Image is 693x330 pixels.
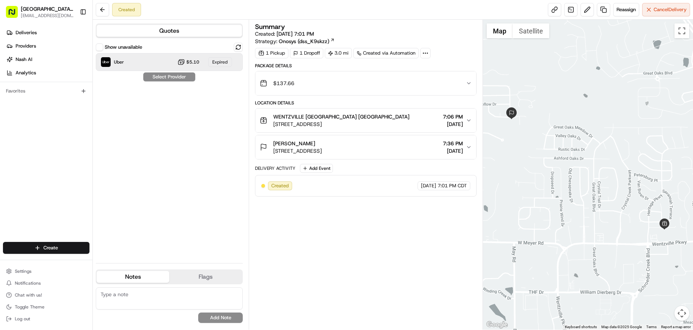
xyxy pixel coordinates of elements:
span: [STREET_ADDRESS] [273,120,409,128]
button: Log out [3,314,89,324]
span: 7:06 PM [443,113,463,120]
a: 📗Knowledge Base [4,163,60,177]
button: [GEOGRAPHIC_DATA] - [GEOGRAPHIC_DATA], [GEOGRAPHIC_DATA] [21,5,74,13]
img: Google [485,320,509,330]
a: Terms [646,325,657,329]
div: 💻 [63,167,69,173]
button: Toggle fullscreen view [674,23,689,38]
span: $137.66 [273,80,294,87]
button: Add Event [300,164,333,173]
div: Favorites [3,85,89,97]
button: Keyboard shortcuts [565,324,597,330]
span: 7:36 PM [443,140,463,147]
span: [STREET_ADDRESS] [273,147,322,155]
button: Notes [97,271,169,283]
button: See all [115,95,135,104]
span: Nash AI [16,56,32,63]
button: Settings [3,266,89,276]
div: Package Details [255,63,477,69]
span: Providers [16,43,36,49]
button: Toggle Theme [3,302,89,312]
button: Quotes [97,25,242,37]
button: WENTZVILLE [GEOGRAPHIC_DATA] [GEOGRAPHIC_DATA][STREET_ADDRESS]7:06 PM[DATE] [255,109,476,132]
span: $5.10 [186,59,199,65]
span: [DATE] [443,147,463,155]
a: Nash AI [3,54,92,65]
div: Delivery Activity [255,165,295,171]
a: Onosys (dss_K9skzz) [279,38,335,45]
button: Notifications [3,278,89,288]
span: Uber [114,59,124,65]
div: Past conversations [7,97,48,103]
span: [DATE] 7:01 PM [277,30,314,37]
span: [DATE] [421,182,436,189]
span: [DATE] [24,135,40,141]
span: Notifications [15,280,41,286]
span: Pylon [74,184,90,190]
a: Created via Automation [353,48,419,58]
span: [DATE] [443,120,463,128]
button: Chat with us! [3,290,89,300]
div: Expired [208,57,232,67]
button: $137.66 [255,71,476,95]
a: Powered byPylon [52,184,90,190]
span: Created [271,182,289,189]
div: 1 Pickup [255,48,288,58]
div: Strategy: [255,38,335,45]
div: Start new chat [33,71,122,78]
img: 1732323095091-59ea418b-cfe3-43c8-9ae0-d0d06d6fd42c [16,71,29,84]
span: Cancel Delivery [654,6,687,13]
button: [GEOGRAPHIC_DATA] - [GEOGRAPHIC_DATA], [GEOGRAPHIC_DATA][EMAIL_ADDRESS][DOMAIN_NAME] [3,3,77,21]
button: Map camera controls [674,306,689,321]
button: $5.10 [177,58,199,66]
button: Show satellite imagery [513,23,549,38]
span: Create [43,245,58,251]
div: 📗 [7,167,13,173]
span: Chat with us! [15,292,42,298]
span: Log out [15,316,30,322]
div: 1 Dropoff [290,48,323,58]
span: API Documentation [70,166,119,174]
img: 1736555255976-a54dd68f-1ca7-489b-9aae-adbdc363a1c4 [7,71,21,84]
div: We're available if you need us! [33,78,102,84]
button: Flags [169,271,242,283]
a: Report a map error [661,325,691,329]
button: [EMAIL_ADDRESS][DOMAIN_NAME] [21,13,74,19]
button: Show street map [487,23,513,38]
a: 💻API Documentation [60,163,122,177]
div: Location Details [255,100,477,106]
span: Reassign [617,6,636,13]
button: Reassign [613,3,639,16]
a: Open this area in Google Maps (opens a new window) [485,320,509,330]
span: Created: [255,30,314,38]
img: Uber [101,57,111,67]
span: Map data ©2025 Google [601,325,642,329]
span: Deliveries [16,29,37,36]
a: Analytics [3,67,92,79]
span: Onosys (dss_K9skzz) [279,38,329,45]
span: Toggle Theme [15,304,45,310]
p: Welcome 👋 [7,30,135,42]
h3: Summary [255,23,285,30]
a: Providers [3,40,92,52]
span: 7:01 PM CDT [438,182,467,189]
span: Settings [15,268,32,274]
button: CancelDelivery [642,3,690,16]
span: [DATE] [24,115,40,121]
button: Start new chat [126,73,135,82]
span: WENTZVILLE [GEOGRAPHIC_DATA] [GEOGRAPHIC_DATA] [273,113,409,120]
a: Deliveries [3,27,92,39]
input: Clear [19,48,122,56]
label: Show unavailable [105,44,142,51]
div: 3.0 mi [325,48,352,58]
span: Analytics [16,69,36,76]
button: Create [3,242,89,254]
img: Nash [7,7,22,22]
span: [PERSON_NAME] [273,140,315,147]
button: [PERSON_NAME][STREET_ADDRESS]7:36 PM[DATE] [255,135,476,159]
span: Knowledge Base [15,166,57,174]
